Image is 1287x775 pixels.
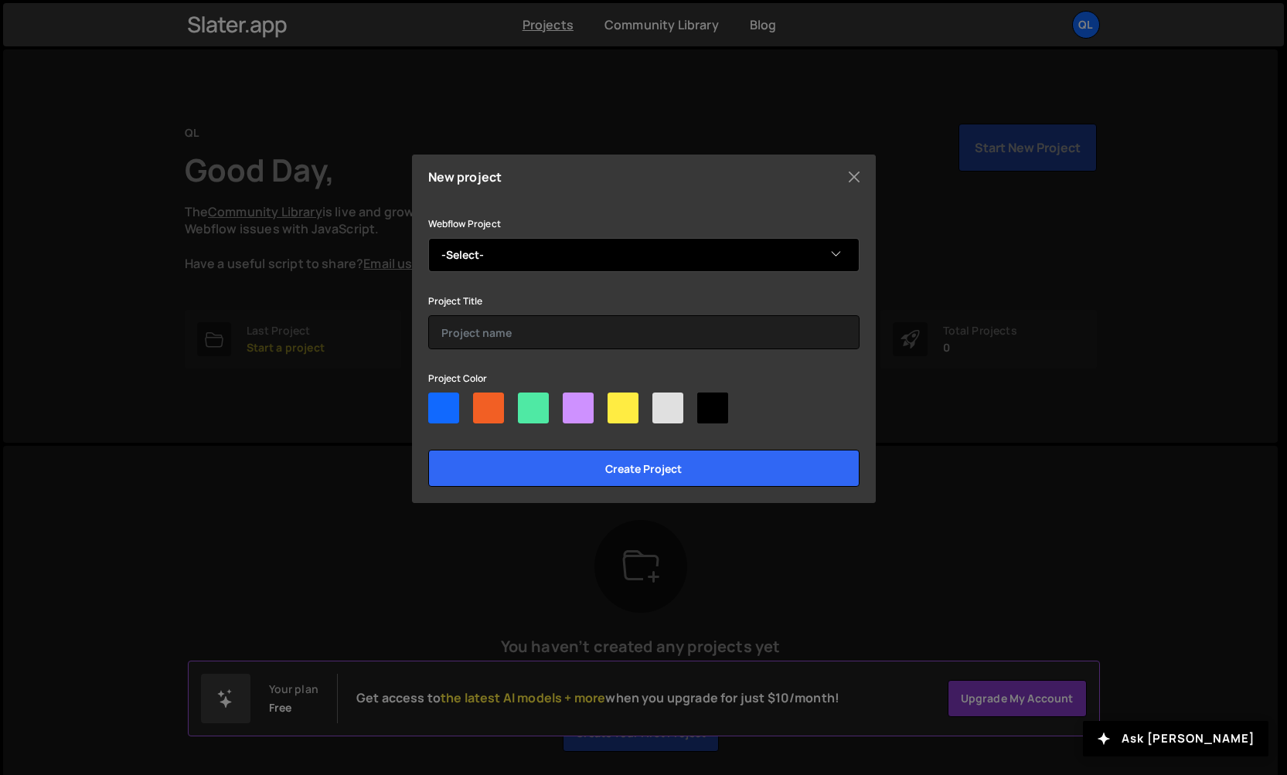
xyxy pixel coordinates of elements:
[843,165,866,189] button: Close
[1083,721,1268,756] button: Ask [PERSON_NAME]
[428,371,488,386] label: Project Color
[428,315,860,349] input: Project name
[428,171,502,183] h5: New project
[428,450,860,487] input: Create project
[428,216,501,232] label: Webflow Project
[428,294,483,309] label: Project Title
